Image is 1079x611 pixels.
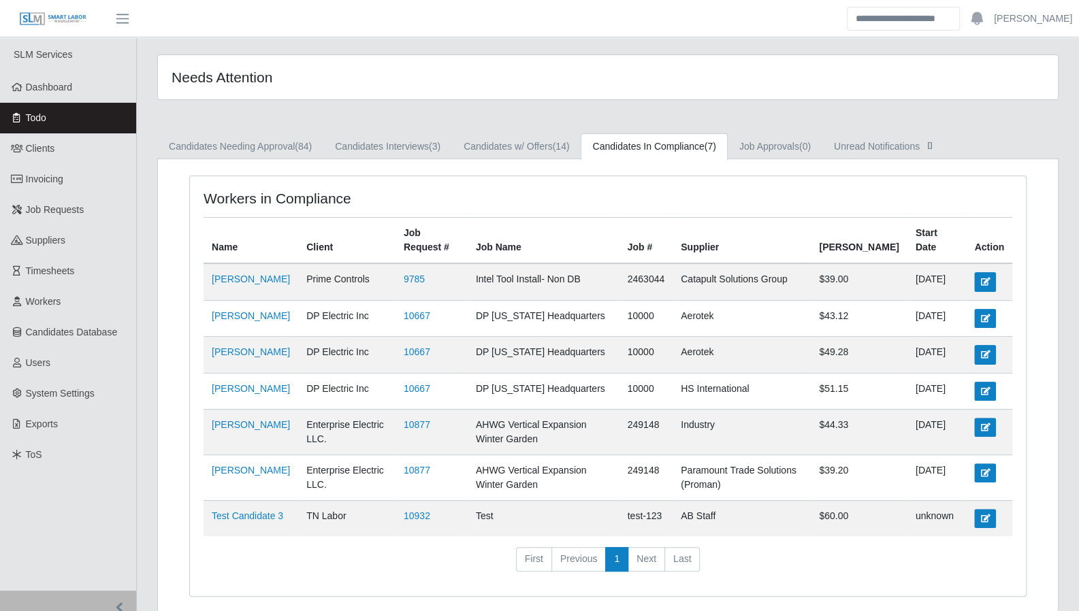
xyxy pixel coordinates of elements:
th: Name [204,218,298,264]
span: ToS [26,449,42,460]
td: DP Electric Inc [298,337,396,373]
h4: Needs Attention [172,69,524,86]
td: AHWG Vertical Expansion Winter Garden [468,409,619,455]
td: Aerotek [673,300,811,336]
td: AB Staff [673,500,811,536]
td: Intel Tool Install- Non DB [468,263,619,300]
th: Client [298,218,396,264]
td: DP [US_STATE] Headquarters [468,337,619,373]
td: [DATE] [907,263,967,300]
td: $44.33 [811,409,907,455]
a: 10932 [404,510,430,521]
td: 2463044 [619,263,673,300]
td: Catapult Solutions Group [673,263,811,300]
a: Candidates In Compliance [581,133,727,160]
td: Aerotek [673,337,811,373]
td: DP Electric Inc [298,300,396,336]
a: Unread Notifications [822,133,948,160]
span: Dashboard [26,82,73,93]
th: Job # [619,218,673,264]
td: DP [US_STATE] Headquarters [468,300,619,336]
span: Clients [26,143,55,154]
th: Job Request # [396,218,468,264]
span: Exports [26,418,58,429]
th: Job Name [468,218,619,264]
td: AHWG Vertical Expansion Winter Garden [468,455,619,500]
td: TN Labor [298,500,396,536]
a: Candidates w/ Offers [452,133,581,160]
th: Start Date [907,218,967,264]
nav: pagination [204,547,1012,582]
td: $60.00 [811,500,907,536]
span: Todo [26,112,46,123]
span: Candidates Database [26,327,118,337]
td: $49.28 [811,337,907,373]
a: [PERSON_NAME] [212,346,290,357]
span: Workers [26,296,61,307]
a: 9785 [404,274,425,284]
td: Prime Controls [298,263,396,300]
td: 10000 [619,300,673,336]
td: [DATE] [907,373,967,409]
td: Industry [673,409,811,455]
td: Test [468,500,619,536]
td: [DATE] [907,337,967,373]
a: 10667 [404,383,430,394]
span: Job Requests [26,204,84,215]
td: $51.15 [811,373,907,409]
a: [PERSON_NAME] [994,12,1072,26]
a: Test Candidate 3 [212,510,283,521]
td: [DATE] [907,455,967,500]
td: [DATE] [907,409,967,455]
td: Enterprise Electric LLC. [298,455,396,500]
td: DP [US_STATE] Headquarters [468,373,619,409]
a: [PERSON_NAME] [212,419,290,430]
span: (0) [799,141,811,152]
a: [PERSON_NAME] [212,310,290,321]
td: Enterprise Electric LLC. [298,409,396,455]
td: test-123 [619,500,673,536]
th: [PERSON_NAME] [811,218,907,264]
a: 10877 [404,465,430,476]
td: Paramount Trade Solutions (Proman) [673,455,811,500]
h4: Workers in Compliance [204,190,529,207]
span: Timesheets [26,265,75,276]
input: Search [847,7,960,31]
span: (7) [705,141,716,152]
td: [DATE] [907,300,967,336]
td: 249148 [619,409,673,455]
a: [PERSON_NAME] [212,383,290,394]
a: Candidates Needing Approval [157,133,323,160]
td: 249148 [619,455,673,500]
th: Action [966,218,1012,264]
span: Invoicing [26,174,63,184]
td: DP Electric Inc [298,373,396,409]
img: SLM Logo [19,12,87,27]
a: 1 [605,547,628,572]
span: [] [923,139,937,150]
span: System Settings [26,388,95,399]
td: 10000 [619,373,673,409]
td: unknown [907,500,967,536]
span: (3) [429,141,440,152]
td: $43.12 [811,300,907,336]
span: (14) [553,141,570,152]
span: Users [26,357,51,368]
a: 10667 [404,310,430,321]
a: Job Approvals [728,133,822,160]
a: Candidates Interviews [323,133,452,160]
td: 10000 [619,337,673,373]
span: SLM Services [14,49,72,60]
td: HS International [673,373,811,409]
span: Suppliers [26,235,65,246]
a: [PERSON_NAME] [212,274,290,284]
a: 10877 [404,419,430,430]
span: (84) [295,141,312,152]
a: 10667 [404,346,430,357]
td: $39.20 [811,455,907,500]
a: [PERSON_NAME] [212,465,290,476]
td: $39.00 [811,263,907,300]
th: Supplier [673,218,811,264]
